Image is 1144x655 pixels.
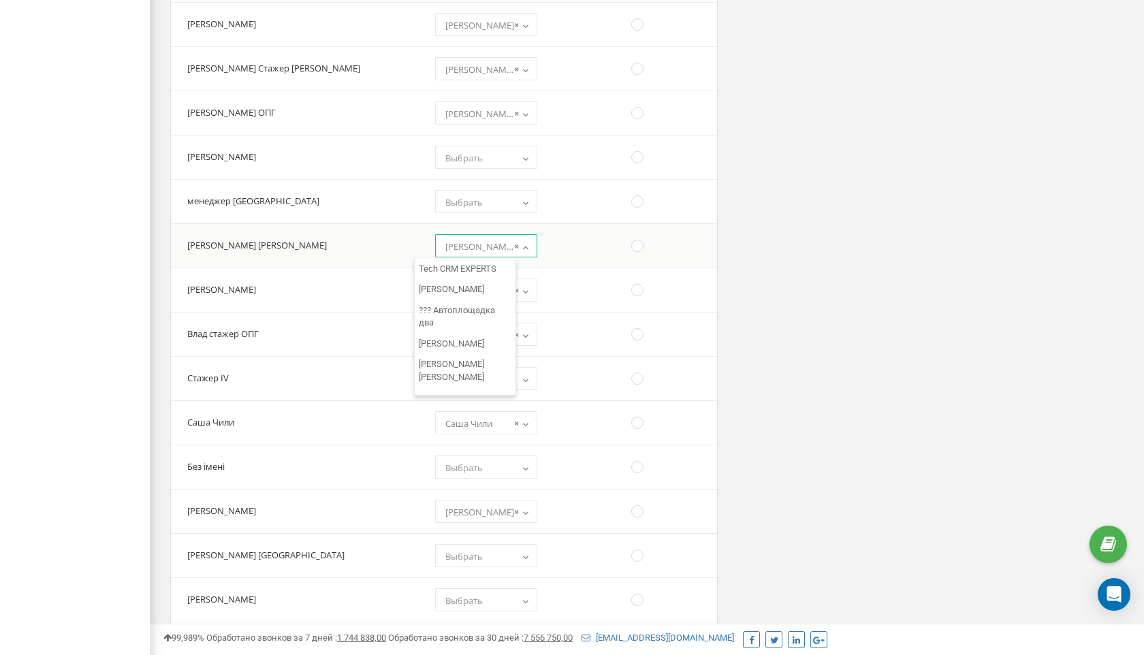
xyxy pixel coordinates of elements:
span: Саша Чили [435,411,537,434]
span: × [514,104,519,123]
span: × [514,325,519,345]
span: Руслан Тим [440,16,533,35]
span: Ваня Суета [440,502,533,522]
span: Саша Чили [440,414,533,433]
a: [EMAIL_ADDRESS][DOMAIN_NAME] [582,633,734,643]
span: × [514,16,519,35]
span: Обработано звонков за 7 дней : [206,633,386,643]
span: × [514,60,519,79]
span: × [514,281,519,300]
span: Владислав стажер Руслана [440,60,533,79]
li: Руководитель Отдела Продаж [415,388,515,421]
span: Максим Стажер ОПГ [440,104,533,123]
li: [PERSON_NAME] [415,334,515,355]
td: Стажер ІV [171,356,423,400]
span: Выбрать [445,152,483,164]
span: Роман Стажер Роман [435,234,537,257]
span: 99,989% [163,633,204,643]
td: [PERSON_NAME] [171,268,423,312]
td: [PERSON_NAME] [171,577,423,622]
td: [PERSON_NAME] [171,135,423,179]
span: Максим Стажер ОПГ [435,101,537,125]
td: [PERSON_NAME] ОПГ [171,91,423,135]
li: [PERSON_NAME] [PERSON_NAME] [415,354,515,387]
span: Обработано звонков за 30 дней : [388,633,573,643]
span: Ваня Суета [435,500,537,523]
span: × [514,237,519,256]
li: ??? Автоплощадка два [415,300,515,334]
div: Open Intercom Messenger [1098,578,1130,611]
td: [PERSON_NAME] Стажер [PERSON_NAME] [171,46,423,91]
li: [PERSON_NAME] [415,279,515,300]
span: Роман Стажер Роман [440,237,533,256]
span: Выбрать [445,550,483,562]
u: 1 744 838,00 [337,633,386,643]
td: [PERSON_NAME] [171,489,423,533]
span: × [514,502,519,522]
span: Выбрать [445,594,483,607]
span: Руслан Тим [435,13,537,36]
span: Выбрать [445,196,483,208]
td: [PERSON_NAME] [171,2,423,46]
span: Выбрать [445,462,483,474]
td: [PERSON_NAME] [GEOGRAPHIC_DATA] [171,533,423,577]
td: Саша Чили [171,400,423,445]
td: Без імені [171,445,423,489]
td: менеджер [GEOGRAPHIC_DATA] [171,179,423,223]
td: Влад стажер ОПГ [171,312,423,356]
span: × [514,414,519,433]
td: [PERSON_NAME] [PERSON_NAME] [171,223,423,268]
u: 7 556 750,00 [524,633,573,643]
span: Владислав стажер Руслана [435,57,537,80]
li: Tech CRM EXPERTS [415,259,515,280]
